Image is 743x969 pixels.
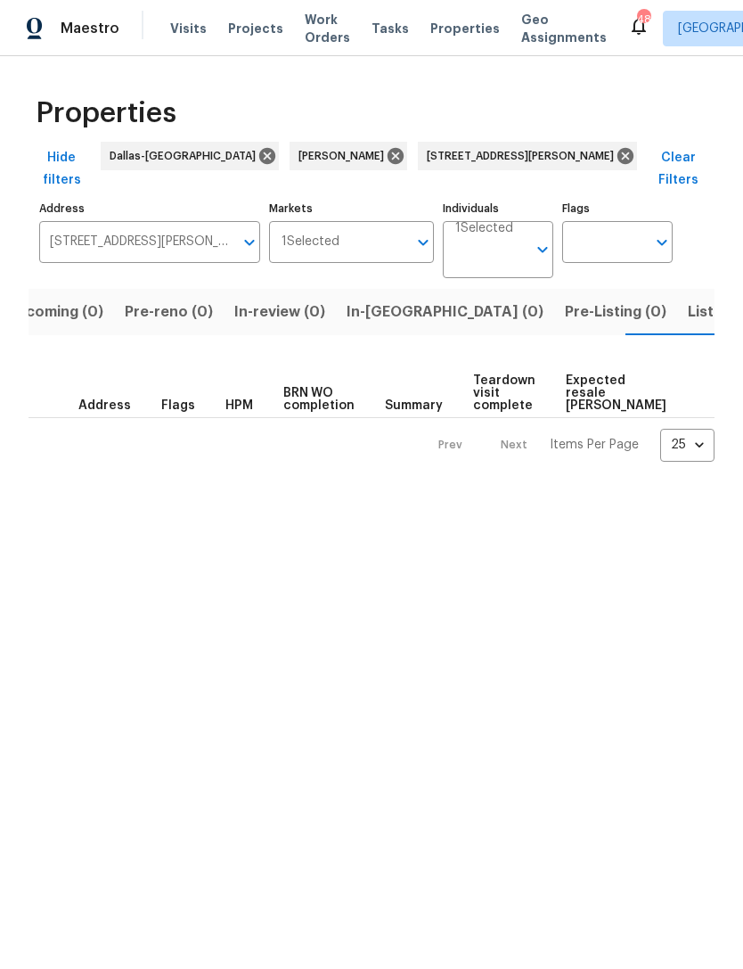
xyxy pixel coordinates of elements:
[298,147,391,165] span: [PERSON_NAME]
[637,11,649,29] div: 48
[521,11,607,46] span: Geo Assignments
[421,429,714,462] nav: Pagination Navigation
[455,221,513,236] span: 1 Selected
[411,230,436,255] button: Open
[371,22,409,35] span: Tasks
[170,20,207,37] span: Visits
[566,374,666,412] span: Expected resale [PERSON_NAME]
[269,203,435,214] label: Markets
[225,399,253,412] span: HPM
[290,142,407,170] div: [PERSON_NAME]
[161,399,195,412] span: Flags
[125,300,213,324] span: Pre-reno (0)
[530,237,555,262] button: Open
[36,147,88,191] span: Hide filters
[427,147,621,165] span: [STREET_ADDRESS][PERSON_NAME]
[660,422,714,468] div: 25
[101,142,279,170] div: Dallas-[GEOGRAPHIC_DATA]
[562,203,673,214] label: Flags
[39,203,260,214] label: Address
[228,20,283,37] span: Projects
[418,142,637,170] div: [STREET_ADDRESS][PERSON_NAME]
[36,104,176,122] span: Properties
[443,203,553,214] label: Individuals
[473,374,535,412] span: Teardown visit complete
[237,230,262,255] button: Open
[649,230,674,255] button: Open
[550,436,639,454] p: Items Per Page
[234,300,325,324] span: In-review (0)
[642,142,714,196] button: Clear Filters
[282,234,339,250] span: 1 Selected
[649,147,707,191] span: Clear Filters
[110,147,263,165] span: Dallas-[GEOGRAPHIC_DATA]
[565,300,666,324] span: Pre-Listing (0)
[78,399,131,412] span: Address
[347,300,543,324] span: In-[GEOGRAPHIC_DATA] (0)
[430,20,500,37] span: Properties
[61,20,119,37] span: Maestro
[305,11,350,46] span: Work Orders
[29,142,95,196] button: Hide filters
[385,399,443,412] span: Summary
[6,300,103,324] span: Upcoming (0)
[283,387,355,412] span: BRN WO completion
